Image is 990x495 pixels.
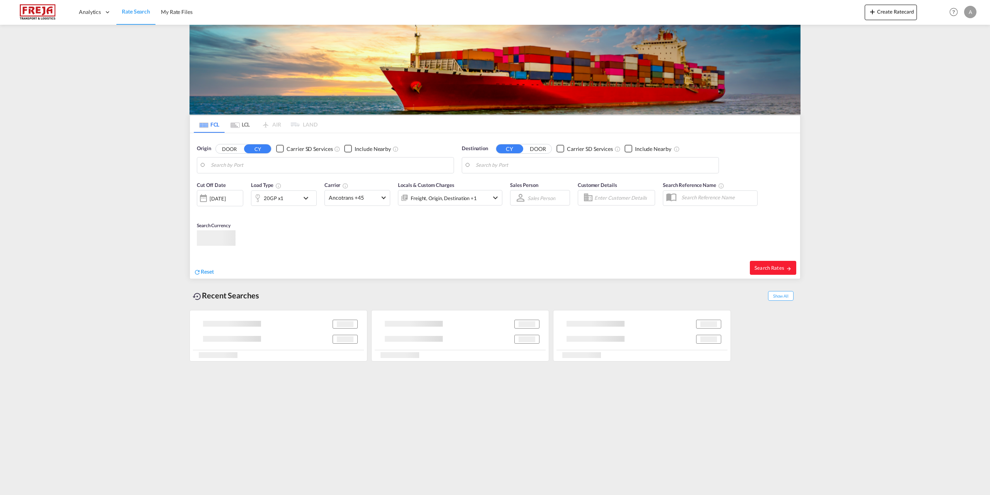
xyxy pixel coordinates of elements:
div: A [964,6,976,18]
button: CY [496,144,523,153]
div: 20GP x1icon-chevron-down [251,190,317,206]
button: DOOR [216,144,243,153]
div: Origin DOOR CY Checkbox No InkUnchecked: Search for CY (Container Yard) services for all selected... [190,133,800,279]
input: Search Reference Name [678,192,757,203]
span: Customer Details [578,182,617,188]
md-icon: Unchecked: Search for CY (Container Yard) services for all selected carriers.Checked : Search for... [614,146,621,152]
div: [DATE] [197,190,243,206]
button: CY [244,144,271,153]
div: Help [947,5,964,19]
md-icon: Unchecked: Ignores neighbouring ports when fetching rates.Checked : Includes neighbouring ports w... [393,146,399,152]
md-pagination-wrapper: Use the left and right arrow keys to navigate between tabs [194,116,317,133]
input: Search by Port [476,159,715,171]
img: LCL+%26+FCL+BACKGROUND.png [189,25,801,115]
input: Enter Customer Details [594,192,652,204]
div: Freight Origin Destination Factory Stuffingicon-chevron-down [398,190,502,206]
md-icon: Your search will be saved by the below given name [718,183,724,189]
md-icon: icon-information-outline [275,183,282,189]
md-tab-item: FCL [194,116,225,133]
span: Cut Off Date [197,182,226,188]
span: Load Type [251,182,282,188]
span: Locals & Custom Charges [398,182,454,188]
span: My Rate Files [161,9,193,15]
button: Search Ratesicon-arrow-right [750,261,796,275]
md-checkbox: Checkbox No Ink [625,145,671,153]
span: Ancotrans +45 [329,194,379,202]
md-datepicker: Select [197,206,203,216]
span: Search Reference Name [663,182,724,188]
button: icon-plus 400-fgCreate Ratecard [865,5,917,20]
md-icon: Unchecked: Search for CY (Container Yard) services for all selected carriers.Checked : Search for... [334,146,340,152]
span: Reset [201,268,214,275]
img: 586607c025bf11f083711d99603023e7.png [12,3,64,21]
md-icon: Unchecked: Ignores neighbouring ports when fetching rates.Checked : Includes neighbouring ports w... [674,146,680,152]
span: Origin [197,145,211,152]
span: Search Currency [197,223,230,228]
div: Include Nearby [355,145,391,153]
span: Analytics [79,8,101,16]
span: Destination [462,145,488,152]
div: 20GP x1 [264,193,283,204]
md-icon: icon-arrow-right [786,266,792,271]
div: Carrier SD Services [567,145,613,153]
input: Search by Port [211,159,450,171]
md-icon: icon-plus 400-fg [868,7,877,16]
button: DOOR [524,144,551,153]
md-select: Sales Person [527,192,556,204]
md-checkbox: Checkbox No Ink [276,145,333,153]
div: icon-refreshReset [194,268,214,276]
div: Recent Searches [189,287,262,304]
span: Help [947,5,960,19]
md-icon: icon-backup-restore [193,292,202,301]
span: Sales Person [510,182,538,188]
div: Freight Origin Destination Factory Stuffing [411,193,477,204]
div: [DATE] [210,195,225,202]
div: Include Nearby [635,145,671,153]
md-icon: icon-chevron-down [301,194,314,203]
div: Carrier SD Services [287,145,333,153]
md-icon: icon-chevron-down [491,193,500,202]
span: Rate Search [122,8,150,15]
span: Carrier [324,182,348,188]
md-icon: The selected Trucker/Carrierwill be displayed in the rate results If the rates are from another f... [342,183,348,189]
md-icon: icon-refresh [194,269,201,276]
span: Search Rates [754,265,792,271]
md-checkbox: Checkbox No Ink [344,145,391,153]
md-tab-item: LCL [225,116,256,133]
span: Show All [768,291,794,301]
md-checkbox: Checkbox No Ink [556,145,613,153]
